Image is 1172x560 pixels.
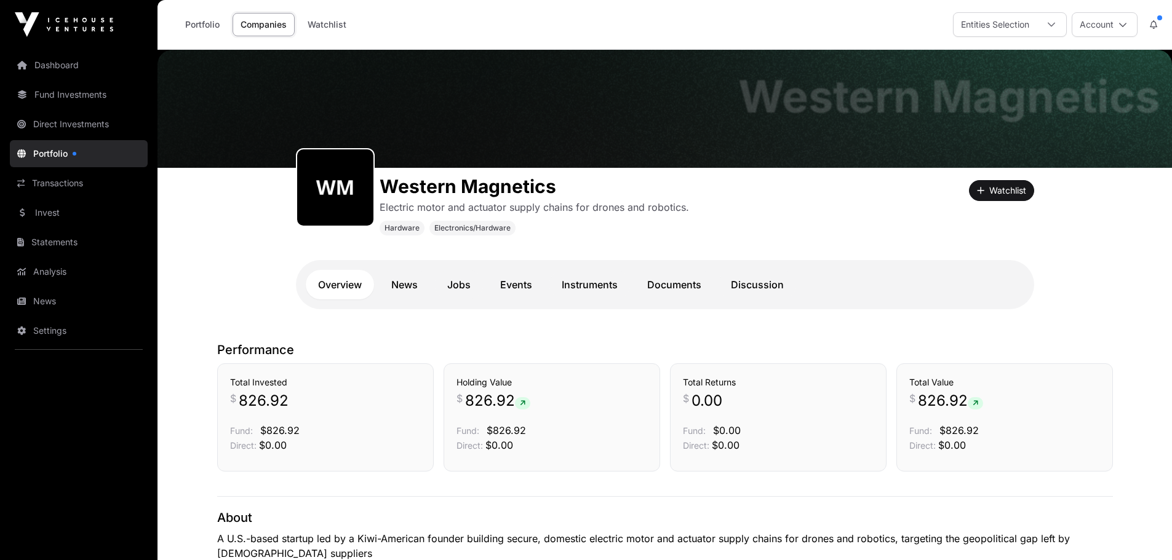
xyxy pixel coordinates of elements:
[10,288,148,315] a: News
[918,391,983,411] span: 826.92
[230,440,257,451] span: Direct:
[909,376,1100,388] h3: Total Value
[302,154,369,221] img: western-magnetics427.png
[939,424,979,436] span: $826.92
[10,170,148,197] a: Transactions
[380,175,689,197] h1: Western Magnetics
[259,439,287,451] span: $0.00
[683,376,874,388] h3: Total Returns
[909,440,936,451] span: Direct:
[379,270,430,299] a: News
[230,425,253,436] span: Fund:
[485,439,513,451] span: $0.00
[969,180,1034,201] button: Watchlist
[157,50,1172,168] img: Western Magnetics
[738,74,1160,119] h1: Western Magnetics
[10,52,148,79] a: Dashboard
[10,140,148,167] a: Portfolio
[435,270,483,299] a: Jobs
[938,439,966,451] span: $0.00
[239,391,289,411] span: 826.92
[712,439,739,451] span: $0.00
[692,391,722,411] span: 0.00
[10,258,148,285] a: Analysis
[456,440,483,451] span: Direct:
[10,111,148,138] a: Direct Investments
[434,223,511,233] span: Electronics/Hardware
[635,270,714,299] a: Documents
[10,317,148,344] a: Settings
[683,425,706,436] span: Fund:
[456,391,463,406] span: $
[549,270,630,299] a: Instruments
[1110,501,1172,560] iframe: Chat Widget
[10,229,148,256] a: Statements
[300,13,354,36] a: Watchlist
[230,376,421,388] h3: Total Invested
[306,270,374,299] a: Overview
[10,199,148,226] a: Invest
[683,440,709,451] span: Direct:
[683,391,689,406] span: $
[456,376,647,388] h3: Holding Value
[713,424,741,436] span: $0.00
[487,424,526,436] span: $826.92
[385,223,420,233] span: Hardware
[719,270,796,299] a: Discussion
[488,270,544,299] a: Events
[306,270,1024,299] nav: Tabs
[465,391,530,411] span: 826.92
[217,509,1113,526] p: About
[233,13,295,36] a: Companies
[380,200,689,215] p: Electric motor and actuator supply chains for drones and robotics.
[954,13,1037,36] div: Entities Selection
[10,81,148,108] a: Fund Investments
[456,425,479,436] span: Fund:
[260,424,300,436] span: $826.92
[217,341,1113,358] p: Performance
[15,12,113,37] img: Icehouse Ventures Logo
[909,425,932,436] span: Fund:
[909,391,915,406] span: $
[1072,12,1138,37] button: Account
[177,13,228,36] a: Portfolio
[230,391,236,406] span: $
